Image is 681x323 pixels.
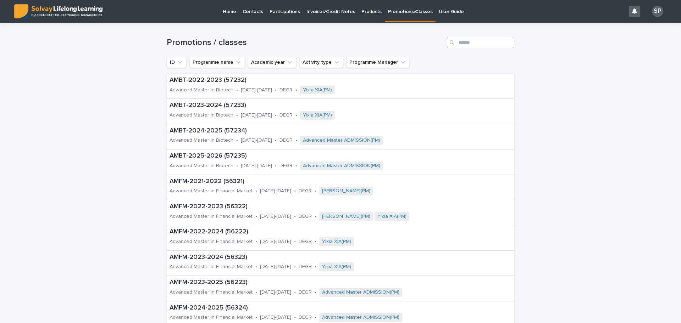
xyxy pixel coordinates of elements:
a: [PERSON_NAME](PM) [322,214,370,220]
button: Activity type [299,57,343,68]
p: • [236,163,238,169]
p: • [295,87,297,93]
p: Advanced Master in Financial Market [170,264,253,270]
p: AMBT-2023-2024 (57233) [170,102,413,109]
p: • [295,137,297,143]
div: SP [652,6,663,17]
p: DEGR [279,137,293,143]
p: AMFM-2021-2022 (56321) [170,178,449,186]
p: • [315,289,316,295]
p: Advanced Master in Biotech [170,112,233,118]
p: [DATE]-[DATE] [241,87,272,93]
p: • [295,112,297,118]
p: • [294,239,296,245]
p: • [236,87,238,93]
button: Programme name [189,57,245,68]
p: • [275,137,277,143]
p: AMFM-2022-2024 (56222) [170,228,434,236]
p: Advanced Master in Financial Market [170,188,253,194]
p: AMFM-2022-2023 (56322) [170,203,489,211]
button: Programme Manager [346,57,410,68]
p: • [255,239,257,245]
a: AMBT-2024-2025 (57234)Advanced Master in Biotech•[DATE]-[DATE]•DEGR•Advanced Master ADMISSION(PM) [167,124,514,149]
button: Academic year [248,57,297,68]
p: [DATE]-[DATE] [260,188,291,194]
p: • [255,188,257,194]
p: AMFM-2023-2025 (56223) [170,279,482,287]
p: [DATE]-[DATE] [260,264,291,270]
p: • [315,214,316,220]
p: Advanced Master in Financial Market [170,314,253,321]
p: AMBT-2022-2023 (57232) [170,76,413,84]
a: AMBT-2022-2023 (57232)Advanced Master in Biotech•[DATE]-[DATE]•DEGR•Yixia XIA(PM) [167,74,514,99]
a: AMFM-2022-2024 (56222)Advanced Master in Financial Market•[DATE]-[DATE]•DEGR•Yixia XIA(PM) [167,225,514,250]
a: AMFM-2023-2024 (56323)Advanced Master in Financial Market•[DATE]-[DATE]•DEGR•Yixia XIA(PM) [167,251,514,276]
h1: Promotions / classes [167,38,444,48]
a: AMBT-2023-2024 (57233)Advanced Master in Biotech•[DATE]-[DATE]•DEGR•Yixia XIA(PM) [167,99,514,124]
p: • [275,112,277,118]
a: Yixia XIA(PM) [322,239,351,245]
p: [DATE]-[DATE] [241,112,272,118]
p: • [315,188,316,194]
p: DEGR [279,87,293,93]
p: DEGR [299,188,312,194]
p: Advanced Master in Biotech [170,87,233,93]
p: • [255,289,257,295]
p: AMFM-2023-2024 (56323) [170,254,433,261]
p: • [294,188,296,194]
p: • [275,163,277,169]
p: DEGR [299,214,312,220]
p: DEGR [279,112,293,118]
p: • [236,112,238,118]
a: [PERSON_NAME](PM) [322,188,370,194]
p: DEGR [299,264,312,270]
a: AMFM-2022-2023 (56322)Advanced Master in Financial Market•[DATE]-[DATE]•DEGR•[PERSON_NAME](PM) Yi... [167,200,514,225]
button: ID [167,57,187,68]
p: [DATE]-[DATE] [260,314,291,321]
p: • [315,239,316,245]
p: • [255,314,257,321]
p: DEGR [299,314,312,321]
a: Advanced Master ADMISSION(PM) [303,137,380,143]
p: • [294,214,296,220]
a: AMFM-2021-2022 (56321)Advanced Master in Financial Market•[DATE]-[DATE]•DEGR•[PERSON_NAME](PM) [167,175,514,200]
p: Advanced Master in Biotech [170,163,233,169]
p: • [294,264,296,270]
p: • [275,87,277,93]
p: • [315,314,316,321]
a: Advanced Master ADMISSION(PM) [322,314,399,321]
p: AMBT-2024-2025 (57234) [170,127,462,135]
p: • [294,314,296,321]
p: [DATE]-[DATE] [260,239,291,245]
p: • [255,264,257,270]
p: • [315,264,316,270]
p: [DATE]-[DATE] [260,289,291,295]
a: AMFM-2023-2025 (56223)Advanced Master in Financial Market•[DATE]-[DATE]•DEGR•Advanced Master ADMI... [167,276,514,301]
p: Advanced Master in Biotech [170,137,233,143]
input: Search [447,37,514,48]
a: AMBT-2025-2026 (57235)Advanced Master in Biotech•[DATE]-[DATE]•DEGR•Advanced Master ADMISSION(PM) [167,149,514,175]
p: [DATE]-[DATE] [241,163,272,169]
a: Advanced Master ADMISSION(PM) [322,289,399,295]
p: • [255,214,257,220]
p: AMFM-2024-2025 (56324) [170,304,482,312]
p: DEGR [299,239,312,245]
p: • [236,137,238,143]
p: [DATE]-[DATE] [241,137,272,143]
a: Yixia XIA(PM) [303,112,332,118]
a: Yixia XIA(PM) [377,214,406,220]
p: DEGR [279,163,293,169]
img: ED0IkcNQHGZZMpCVrDht [14,4,103,18]
a: Advanced Master ADMISSION(PM) [303,163,380,169]
p: DEGR [299,289,312,295]
p: Advanced Master in Financial Market [170,289,253,295]
a: Yixia XIA(PM) [322,264,351,270]
p: • [295,163,297,169]
p: Advanced Master in Financial Market [170,239,253,245]
p: [DATE]-[DATE] [260,214,291,220]
p: AMBT-2025-2026 (57235) [170,152,462,160]
p: Advanced Master in Financial Market [170,214,253,220]
a: Yixia XIA(PM) [303,87,332,93]
p: • [294,289,296,295]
